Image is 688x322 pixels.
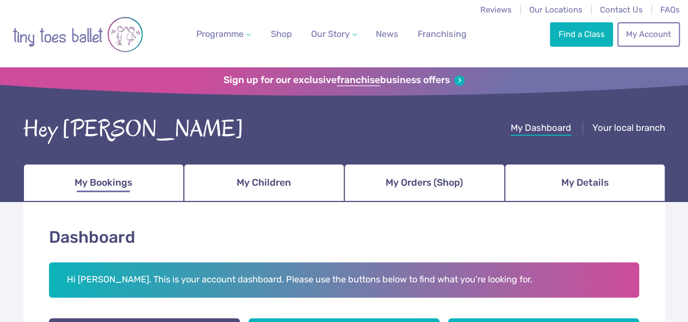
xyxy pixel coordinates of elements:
img: tiny toes ballet [13,7,143,62]
a: News [371,23,402,45]
a: Reviews [480,5,512,15]
span: Programme [196,29,244,39]
a: Franchising [413,23,470,45]
a: Shop [266,23,296,45]
span: Our Story [311,29,350,39]
a: Sign up for our exclusivefranchisebusiness offers [224,74,464,86]
div: Hey [PERSON_NAME] [23,112,244,146]
a: Our Story [307,23,361,45]
strong: franchise [337,74,380,86]
a: My Account [617,22,679,46]
a: Your local branch [592,122,665,136]
a: My Details [505,164,665,202]
a: My Orders (Shop) [344,164,505,202]
a: Find a Class [550,22,613,46]
h2: Hi [PERSON_NAME]. This is your account dashboard. Please use the buttons below to find what you'r... [49,262,640,298]
span: Your local branch [592,122,665,133]
a: Contact Us [600,5,643,15]
span: My Children [237,173,291,192]
a: Our Locations [529,5,582,15]
span: Shop [271,29,292,39]
span: News [376,29,398,39]
span: My Bookings [75,173,132,192]
a: My Children [184,164,344,202]
span: Franchising [418,29,466,39]
a: My Bookings [23,164,184,202]
a: Programme [192,23,255,45]
span: My Orders (Shop) [386,173,463,192]
a: FAQs [660,5,680,15]
span: My Details [561,173,609,192]
h1: Dashboard [49,226,640,249]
